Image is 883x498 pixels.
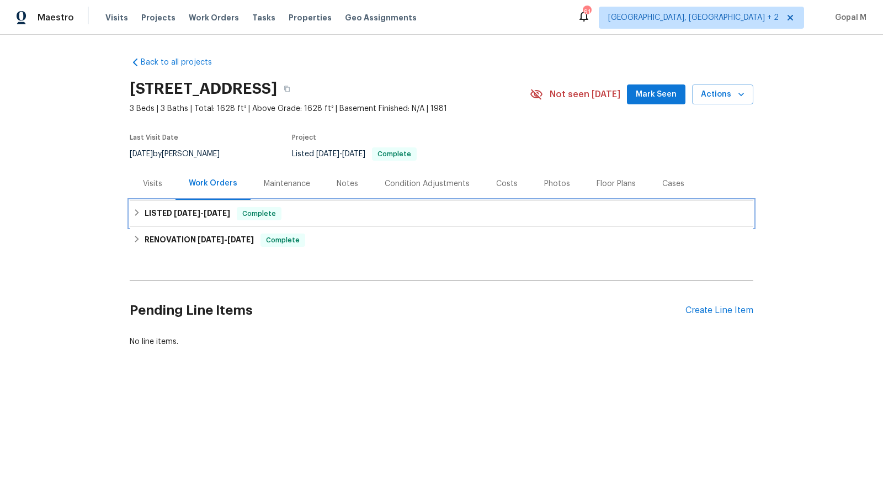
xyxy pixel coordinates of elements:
span: - [316,150,365,158]
button: Actions [692,84,753,105]
div: Maintenance [264,178,310,189]
div: by [PERSON_NAME] [130,147,233,161]
div: LISTED [DATE]-[DATE]Complete [130,200,753,227]
span: Mark Seen [636,88,677,102]
div: Create Line Item [685,305,753,316]
div: Condition Adjustments [385,178,470,189]
h6: LISTED [145,207,230,220]
h2: [STREET_ADDRESS] [130,83,277,94]
div: Cases [662,178,684,189]
div: RENOVATION [DATE]-[DATE]Complete [130,227,753,253]
div: Work Orders [189,178,237,189]
span: 3 Beds | 3 Baths | Total: 1628 ft² | Above Grade: 1628 ft² | Basement Finished: N/A | 1981 [130,103,530,114]
div: Floor Plans [597,178,636,189]
div: Costs [496,178,518,189]
span: [DATE] [130,150,153,158]
span: Properties [289,12,332,23]
span: Maestro [38,12,74,23]
div: No line items. [130,336,753,347]
span: Last Visit Date [130,134,178,141]
span: - [198,236,254,243]
span: Projects [141,12,175,23]
span: Tasks [252,14,275,22]
span: [DATE] [174,209,200,217]
span: Gopal M [831,12,866,23]
h2: Pending Line Items [130,285,685,336]
span: Complete [238,208,280,219]
div: Notes [337,178,358,189]
span: Not seen [DATE] [550,89,620,100]
span: [DATE] [342,150,365,158]
span: Work Orders [189,12,239,23]
div: Photos [544,178,570,189]
span: [DATE] [227,236,254,243]
span: Actions [701,88,744,102]
div: 61 [583,7,591,18]
span: [DATE] [316,150,339,158]
span: [GEOGRAPHIC_DATA], [GEOGRAPHIC_DATA] + 2 [608,12,779,23]
h6: RENOVATION [145,234,254,247]
span: [DATE] [198,236,224,243]
span: Listed [292,150,417,158]
span: Visits [105,12,128,23]
a: Back to all projects [130,57,236,68]
span: Complete [262,235,304,246]
span: Project [292,134,316,141]
div: Visits [143,178,162,189]
button: Copy Address [277,79,297,99]
button: Mark Seen [627,84,685,105]
span: Complete [373,151,416,157]
span: - [174,209,230,217]
span: [DATE] [204,209,230,217]
span: Geo Assignments [345,12,417,23]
